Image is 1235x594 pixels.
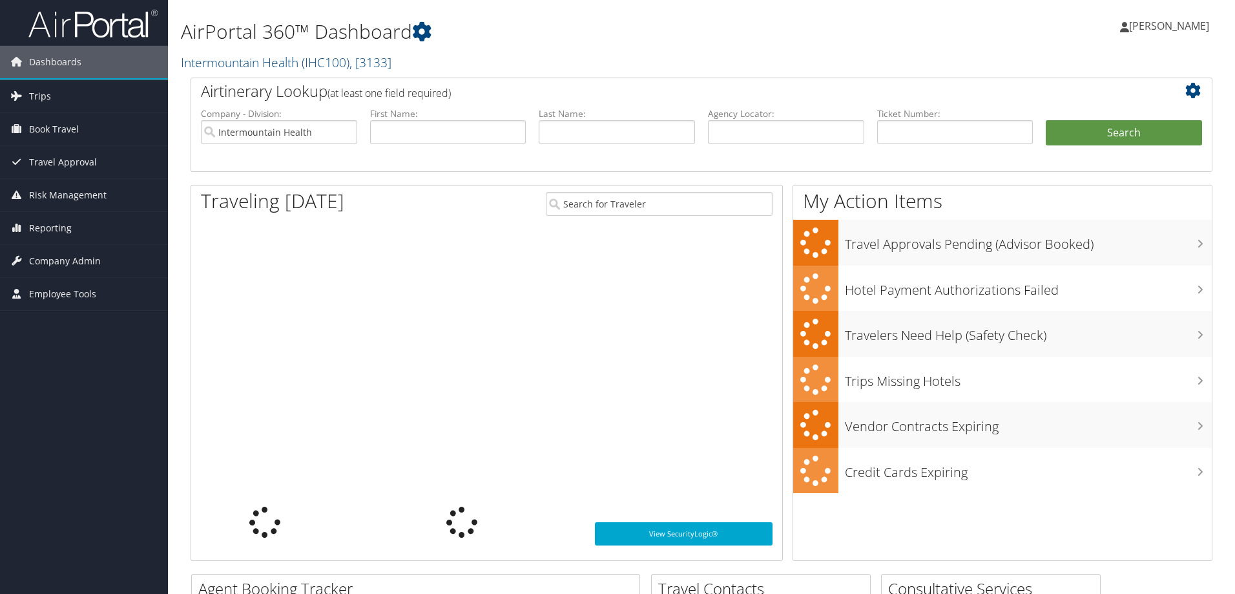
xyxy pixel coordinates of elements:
span: Reporting [29,212,72,244]
span: ( IHC100 ) [302,54,349,71]
label: Company - Division: [201,107,357,120]
h3: Trips Missing Hotels [845,366,1212,390]
span: , [ 3133 ] [349,54,391,71]
a: Hotel Payment Authorizations Failed [793,266,1212,312]
label: Last Name: [539,107,695,120]
h3: Hotel Payment Authorizations Failed [845,275,1212,299]
h3: Credit Cards Expiring [845,457,1212,482]
label: Ticket Number: [877,107,1033,120]
h1: AirPortal 360™ Dashboard [181,18,875,45]
a: Vendor Contracts Expiring [793,402,1212,448]
label: First Name: [370,107,526,120]
input: Search for Traveler [546,192,773,216]
h3: Travelers Need Help (Safety Check) [845,320,1212,345]
a: Credit Cards Expiring [793,448,1212,494]
span: Dashboards [29,46,81,78]
span: (at least one field required) [327,86,451,100]
a: Intermountain Health [181,54,391,71]
a: Trips Missing Hotels [793,357,1212,403]
a: Travel Approvals Pending (Advisor Booked) [793,220,1212,266]
a: View SecurityLogic® [595,522,773,546]
span: Book Travel [29,113,79,145]
span: Risk Management [29,179,107,211]
a: Travelers Need Help (Safety Check) [793,311,1212,357]
span: Employee Tools [29,278,96,310]
a: [PERSON_NAME] [1120,6,1222,45]
img: airportal-logo.png [28,8,158,39]
h3: Travel Approvals Pending (Advisor Booked) [845,229,1212,253]
span: [PERSON_NAME] [1129,19,1209,33]
span: Company Admin [29,245,101,277]
button: Search [1046,120,1202,146]
span: Trips [29,80,51,112]
span: Travel Approval [29,146,97,178]
h1: My Action Items [793,187,1212,215]
h3: Vendor Contracts Expiring [845,411,1212,436]
h2: Airtinerary Lookup [201,80,1117,102]
h1: Traveling [DATE] [201,187,344,215]
label: Agency Locator: [708,107,864,120]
